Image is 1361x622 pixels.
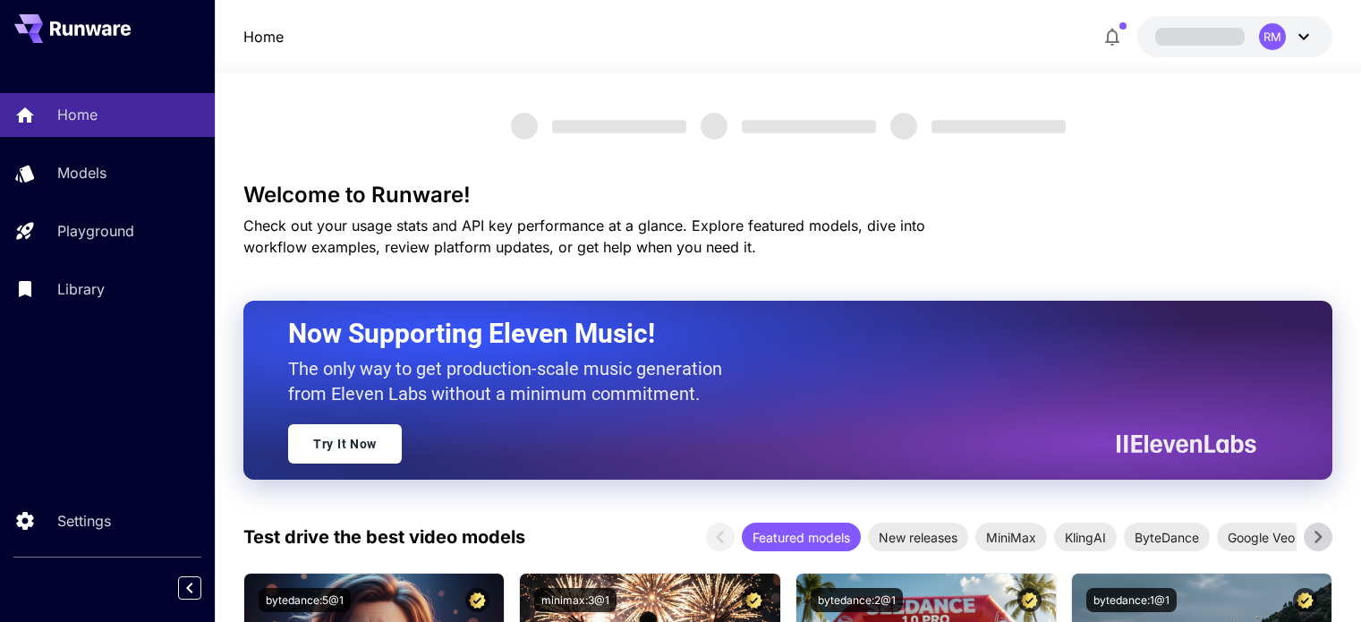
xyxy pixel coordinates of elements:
[742,528,861,547] span: Featured models
[868,523,968,551] div: New releases
[975,528,1047,547] span: MiniMax
[57,278,105,300] p: Library
[1259,23,1286,50] div: RM
[1054,523,1117,551] div: KlingAI
[243,524,525,550] p: Test drive the best video models
[243,217,925,256] span: Check out your usage stats and API key performance at a glance. Explore featured models, dive int...
[975,523,1047,551] div: MiniMax
[243,183,1332,208] h3: Welcome to Runware!
[1124,528,1210,547] span: ByteDance
[1054,528,1117,547] span: KlingAI
[288,424,402,464] a: Try It Now
[465,588,489,612] button: Certified Model – Vetted for best performance and includes a commercial license.
[243,26,284,47] a: Home
[191,572,215,604] div: Collapse sidebar
[868,528,968,547] span: New releases
[742,588,766,612] button: Certified Model – Vetted for best performance and includes a commercial license.
[534,588,617,612] button: minimax:3@1
[243,26,284,47] nav: breadcrumb
[1137,16,1332,57] button: RM
[57,104,98,125] p: Home
[1217,523,1306,551] div: Google Veo
[259,588,351,612] button: bytedance:5@1
[811,588,903,612] button: bytedance:2@1
[288,356,736,406] p: The only way to get production-scale music generation from Eleven Labs without a minimum commitment.
[1086,588,1177,612] button: bytedance:1@1
[742,523,861,551] div: Featured models
[1124,523,1210,551] div: ByteDance
[288,317,1243,351] h2: Now Supporting Eleven Music!
[1217,528,1306,547] span: Google Veo
[57,162,106,183] p: Models
[178,576,201,600] button: Collapse sidebar
[57,510,111,532] p: Settings
[57,220,134,242] p: Playground
[1017,588,1042,612] button: Certified Model – Vetted for best performance and includes a commercial license.
[1293,588,1317,612] button: Certified Model – Vetted for best performance and includes a commercial license.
